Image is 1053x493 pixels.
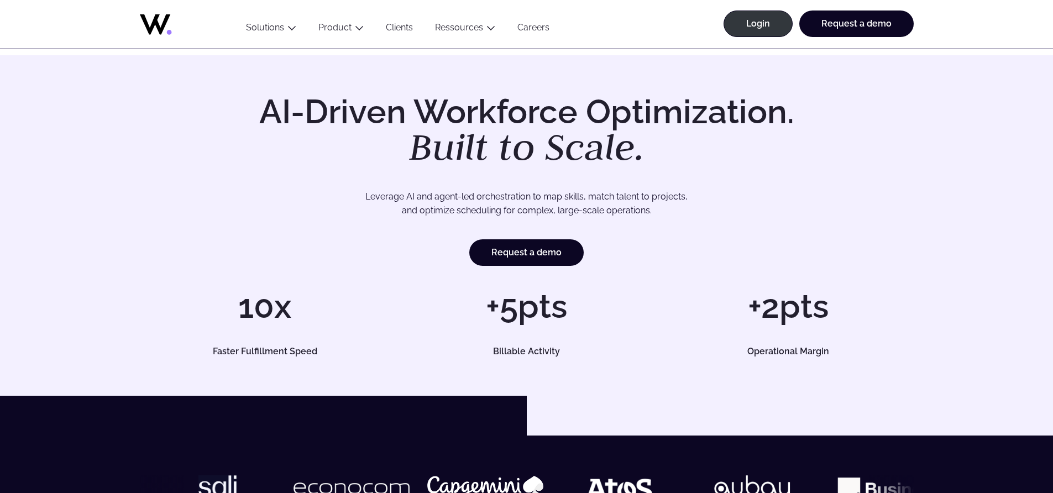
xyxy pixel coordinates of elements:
a: Careers [506,22,560,37]
h1: +2pts [663,290,913,323]
h1: AI-Driven Workforce Optimization. [244,95,810,166]
a: Product [318,22,352,33]
a: Clients [375,22,424,37]
button: Product [307,22,375,37]
h5: Billable Activity [414,347,640,356]
h1: +5pts [401,290,652,323]
button: Solutions [235,22,307,37]
iframe: Chatbot [980,420,1038,478]
a: Login [724,11,793,37]
h1: 10x [140,290,390,323]
p: Leverage AI and agent-led orchestration to map skills, match talent to projects, and optimize sch... [179,190,875,218]
a: Request a demo [469,239,584,266]
button: Ressources [424,22,506,37]
h5: Operational Margin [675,347,901,356]
h5: Faster Fulfillment Speed [152,347,378,356]
a: Ressources [435,22,483,33]
em: Built to Scale. [409,122,645,171]
a: Request a demo [799,11,914,37]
